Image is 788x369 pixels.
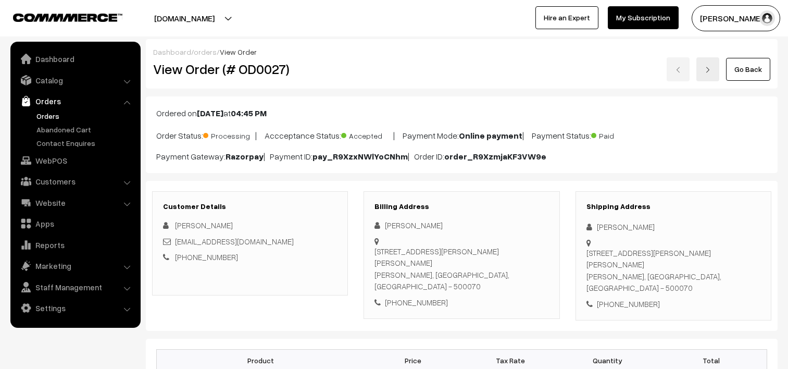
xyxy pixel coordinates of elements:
[13,92,137,110] a: Orders
[153,61,348,77] h2: View Order (# OD0027)
[726,58,770,81] a: Go Back
[156,150,767,163] p: Payment Gateway: | Payment ID: | Order ID:
[34,110,137,121] a: Orders
[153,47,191,56] a: Dashboard
[13,256,137,275] a: Marketing
[203,128,255,141] span: Processing
[197,108,223,118] b: [DATE]
[13,172,137,191] a: Customers
[374,297,548,309] div: [PHONE_NUMBER]
[341,128,393,141] span: Accepted
[13,278,137,297] a: Staff Management
[444,151,546,162] b: order_R9XzmjaKF3VW9e
[13,14,122,21] img: COMMMERCE
[586,221,760,233] div: [PERSON_NAME]
[163,202,337,211] h3: Customer Details
[13,151,137,170] a: WebPOS
[586,298,760,310] div: [PHONE_NUMBER]
[13,299,137,317] a: Settings
[194,47,217,56] a: orders
[226,151,264,162] b: Razorpay
[608,6,679,29] a: My Subscription
[591,128,643,141] span: Paid
[13,193,137,212] a: Website
[586,202,760,211] h3: Shipping Address
[156,107,767,119] p: Ordered on at
[175,237,294,246] a: [EMAIL_ADDRESS][DOMAIN_NAME]
[118,5,251,31] button: [DOMAIN_NAME]
[312,151,408,162] b: pay_R9XzxNWlYoCNhm
[220,47,257,56] span: View Order
[705,67,711,73] img: right-arrow.png
[34,138,137,149] a: Contact Enquires
[374,219,548,231] div: [PERSON_NAME]
[692,5,780,31] button: [PERSON_NAME]…
[374,245,548,292] div: [STREET_ADDRESS][PERSON_NAME][PERSON_NAME] [PERSON_NAME], [GEOGRAPHIC_DATA], [GEOGRAPHIC_DATA] - ...
[13,214,137,233] a: Apps
[231,108,267,118] b: 04:45 PM
[374,202,548,211] h3: Billing Address
[153,46,770,57] div: / /
[34,124,137,135] a: Abandoned Cart
[156,128,767,142] p: Order Status: | Accceptance Status: | Payment Mode: | Payment Status:
[13,236,137,254] a: Reports
[759,10,775,26] img: user
[13,71,137,90] a: Catalog
[13,50,137,68] a: Dashboard
[535,6,598,29] a: Hire an Expert
[175,252,238,262] a: [PHONE_NUMBER]
[586,247,760,294] div: [STREET_ADDRESS][PERSON_NAME][PERSON_NAME] [PERSON_NAME], [GEOGRAPHIC_DATA], [GEOGRAPHIC_DATA] - ...
[13,10,104,23] a: COMMMERCE
[459,130,522,141] b: Online payment
[175,220,233,230] span: [PERSON_NAME]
